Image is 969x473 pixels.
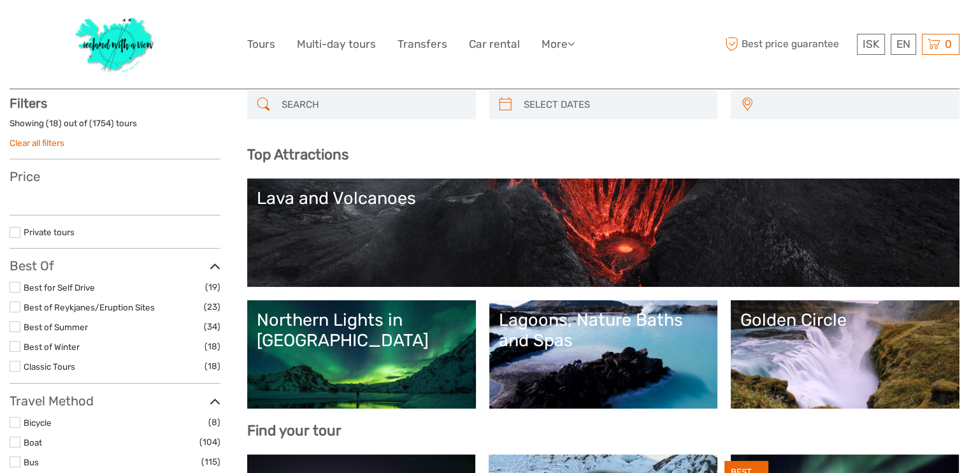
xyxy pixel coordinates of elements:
[24,322,88,332] a: Best of Summer
[257,188,950,208] div: Lava and Volcanoes
[398,35,447,54] a: Transfers
[469,35,520,54] a: Car rental
[24,418,52,428] a: Bicycle
[10,117,220,137] div: Showing ( ) out of ( ) tours
[10,393,220,409] h3: Travel Method
[10,138,64,148] a: Clear all filters
[519,94,712,116] input: SELECT DATES
[247,422,341,439] b: Find your tour
[199,435,220,449] span: (104)
[201,455,220,469] span: (115)
[24,302,155,312] a: Best of Reykjanes/Eruption Sites
[49,117,59,129] label: 18
[24,282,95,293] a: Best for Self Drive
[740,310,950,330] div: Golden Circle
[891,34,916,55] div: EN
[10,169,220,184] h3: Price
[542,35,575,54] a: More
[499,310,708,399] a: Lagoons, Nature Baths and Spas
[257,310,466,351] div: Northern Lights in [GEOGRAPHIC_DATA]
[247,35,275,54] a: Tours
[208,415,220,430] span: (8)
[69,10,162,79] img: 1077-ca632067-b948-436b-9c7a-efe9894e108b_logo_big.jpg
[863,38,879,50] span: ISK
[297,35,376,54] a: Multi-day tours
[257,310,466,399] a: Northern Lights in [GEOGRAPHIC_DATA]
[205,339,220,354] span: (18)
[10,96,47,111] strong: Filters
[92,117,111,129] label: 1754
[722,34,854,55] span: Best price guarantee
[24,457,39,467] a: Bus
[247,146,348,163] b: Top Attractions
[24,342,80,352] a: Best of Winter
[205,359,220,374] span: (18)
[24,227,75,237] a: Private tours
[740,310,950,399] a: Golden Circle
[10,258,220,273] h3: Best Of
[276,94,470,116] input: SEARCH
[24,437,42,448] a: Boat
[499,310,708,351] div: Lagoons, Nature Baths and Spas
[204,300,220,314] span: (23)
[204,319,220,334] span: (34)
[24,361,75,372] a: Classic Tours
[257,188,950,277] a: Lava and Volcanoes
[943,38,954,50] span: 0
[205,280,220,295] span: (19)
